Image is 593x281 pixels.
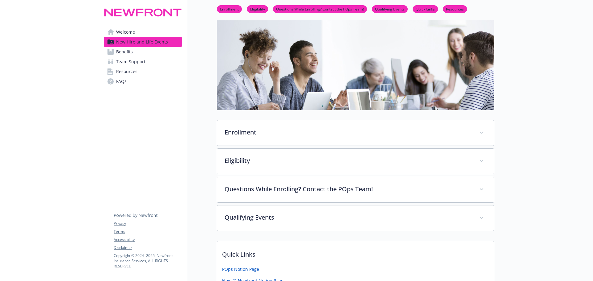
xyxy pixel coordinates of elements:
[114,253,182,269] p: Copyright © 2024 - 2025 , Newfront Insurance Services, ALL RIGHTS RESERVED
[104,57,182,67] a: Team Support
[104,76,182,86] a: FAQs
[443,6,467,12] a: Resources
[116,67,137,76] span: Resources
[114,221,182,226] a: Privacy
[114,237,182,242] a: Accessibility
[217,149,494,174] div: Eligibility
[413,6,438,12] a: Quick Links
[217,6,242,12] a: Enrollment
[116,47,133,57] span: Benefits
[225,184,472,194] p: Questions While Enrolling? Contact the POps Team!
[225,128,472,137] p: Enrollment
[247,6,268,12] a: Eligibility
[217,205,494,231] div: Qualifying Events
[104,67,182,76] a: Resources
[273,6,367,12] a: Questions While Enrolling? Contact the POps Team!
[116,76,127,86] span: FAQs
[116,37,168,47] span: New Hire and Life Events
[116,57,145,67] span: Team Support
[116,27,135,37] span: Welcome
[217,177,494,202] div: Questions While Enrolling? Contact the POps Team!
[104,47,182,57] a: Benefits
[217,241,494,264] p: Quick Links
[225,156,472,165] p: Eligibility
[217,20,494,110] img: new hire page banner
[222,266,259,272] a: POps Notion Page
[225,213,472,222] p: Qualifying Events
[114,245,182,250] a: Disclaimer
[104,27,182,37] a: Welcome
[114,229,182,234] a: Terms
[372,6,408,12] a: Qualifying Events
[217,120,494,146] div: Enrollment
[104,37,182,47] a: New Hire and Life Events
